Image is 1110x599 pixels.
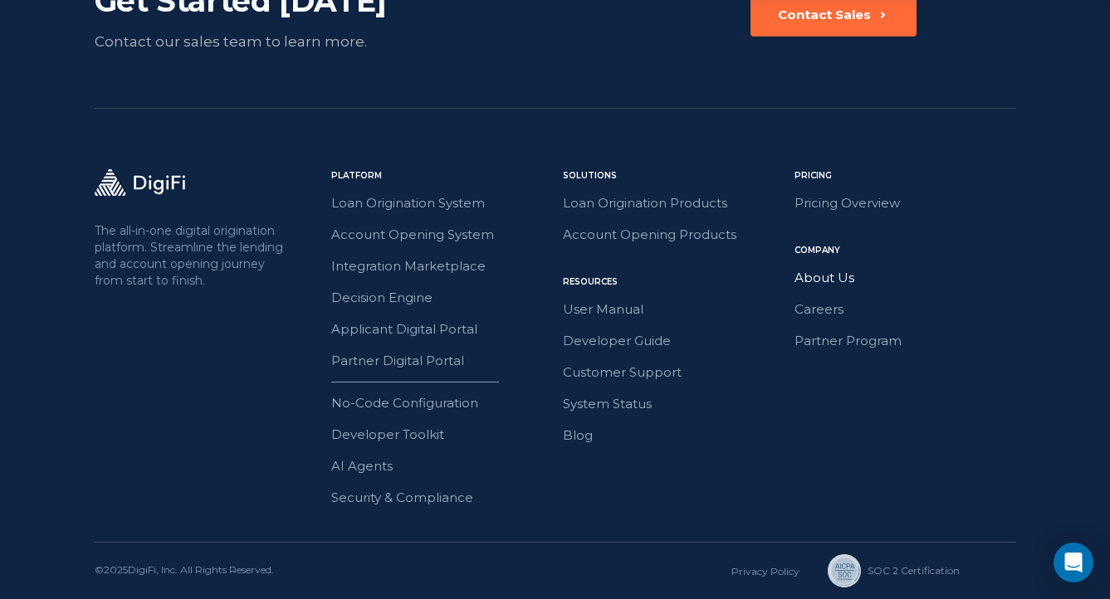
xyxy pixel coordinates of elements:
[331,455,553,477] a: AI Agents
[331,256,553,277] a: Integration Marketplace
[868,563,960,578] div: SOC 2 Сertification
[331,424,553,446] a: Developer Toolkit
[563,224,785,246] a: Account Opening Products
[331,169,553,183] div: Platform
[331,224,553,246] a: Account Opening System
[95,30,464,53] div: Contact our sales team to learn more.
[331,392,553,414] a: No-Code Configuration
[331,287,553,309] a: Decision Engine
[563,425,785,446] a: Blog
[563,362,785,383] a: Customer Support
[795,299,1016,320] a: Careers
[795,330,1016,352] a: Partner Program
[331,487,553,509] a: Security & Compliance
[95,562,274,579] div: © 2025 DigiFi, Inc. All Rights Reserved.
[331,192,553,214] a: Loan Origination System
[778,7,871,23] div: Contact Sales
[795,192,1016,214] a: Pricing Overview
[795,267,1016,289] a: About Us
[795,169,1016,183] div: Pricing
[795,244,1016,257] div: Company
[828,554,938,587] a: SOC 2 Сertification
[563,275,785,289] div: Resources
[563,169,785,183] div: Solutions
[95,222,287,289] p: The all-in-one digital origination platform. Streamline the lending and account opening journey f...
[331,319,553,340] a: Applicant Digital Portal
[731,565,799,577] a: Privacy Policy
[563,330,785,352] a: Developer Guide
[563,299,785,320] a: User Manual
[331,350,553,372] a: Partner Digital Portal
[563,393,785,415] a: System Status
[563,192,785,214] a: Loan Origination Products
[1054,543,1093,582] div: Open Intercom Messenger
